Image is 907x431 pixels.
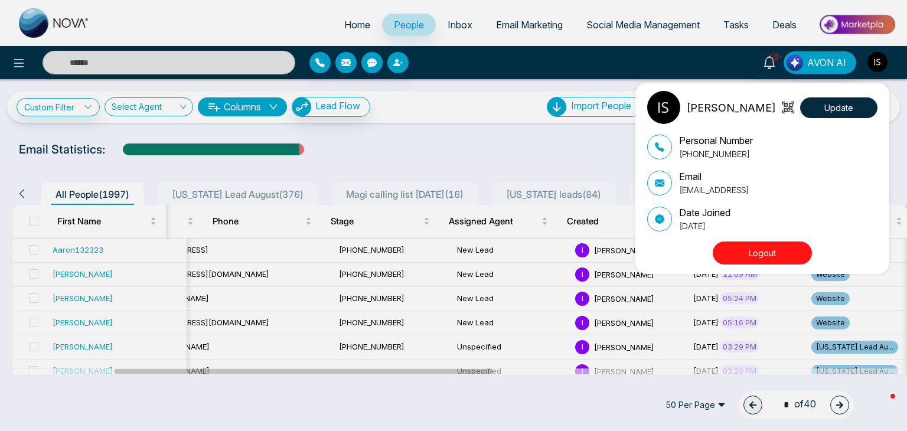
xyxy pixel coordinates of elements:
[867,391,895,419] iframe: Intercom live chat
[800,97,877,118] button: Update
[679,148,753,160] p: [PHONE_NUMBER]
[679,205,730,220] p: Date Joined
[713,241,812,265] button: Logout
[679,220,730,232] p: [DATE]
[679,184,749,196] p: [EMAIL_ADDRESS]
[679,133,753,148] p: Personal Number
[679,169,749,184] p: Email
[686,100,776,116] p: [PERSON_NAME]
